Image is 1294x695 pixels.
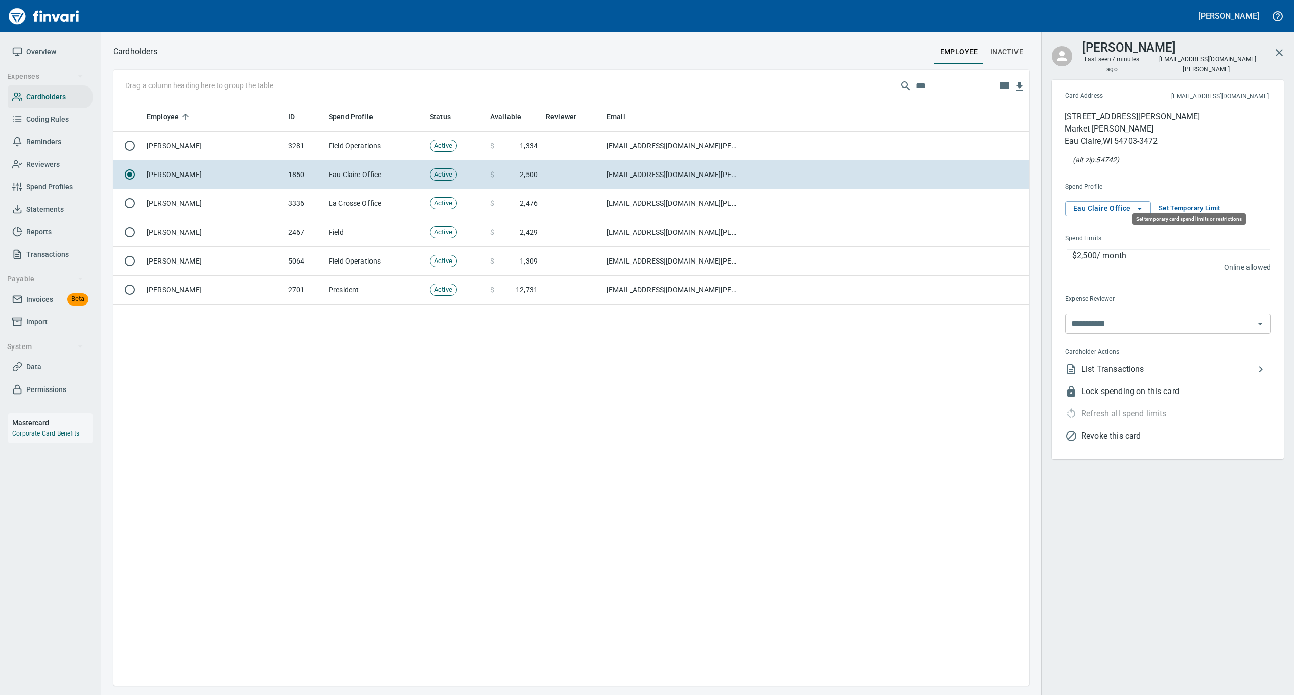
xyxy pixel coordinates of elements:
td: 2701 [284,276,325,305]
span: Invoices [26,293,53,306]
span: Spend Profile [1065,182,1186,192]
span: System [7,340,83,353]
a: Corporate Card Benefits [12,430,79,437]
td: [PERSON_NAME] [143,132,284,160]
td: Field Operations [325,132,426,160]
span: Card Address [1065,91,1137,101]
span: Revoke this card [1081,430,1271,442]
td: 3281 [284,132,325,160]
button: Eau Claire Office [1065,201,1151,216]
span: Set Temporary Limit [1159,203,1220,214]
span: Spend Limits [1065,234,1185,244]
span: $ [490,169,494,180]
span: Available [490,111,521,123]
td: 1850 [284,160,325,189]
span: ID [288,111,295,123]
a: Spend Profiles [8,176,93,198]
p: At the pump (or any AVS check), this zip will also be accepted [1073,155,1119,165]
p: Cardholders [113,46,157,58]
a: InvoicesBeta [8,288,93,311]
span: 2,429 [520,227,538,237]
button: Expenses [3,67,87,86]
a: Coding Rules [8,108,93,131]
span: 2,476 [520,198,538,208]
td: Field [325,218,426,247]
span: Active [430,199,456,208]
span: This is the email address for cardholder receipts [1137,92,1269,102]
h6: Mastercard [12,417,93,428]
button: [PERSON_NAME] [1196,8,1262,24]
span: Import [26,316,48,328]
td: [EMAIL_ADDRESS][DOMAIN_NAME][PERSON_NAME] [603,189,744,218]
span: Active [430,285,456,295]
span: ID [288,111,308,123]
span: Status [430,111,464,123]
nav: breadcrumb [113,46,157,58]
span: Data [26,361,41,373]
span: Reminders [26,136,61,148]
span: Reports [26,226,52,238]
span: [EMAIL_ADDRESS][DOMAIN_NAME][PERSON_NAME] [1158,55,1257,74]
span: Email [607,111,638,123]
a: Cardholders [8,85,93,108]
a: Transactions [8,243,93,266]
span: Employee [147,111,179,123]
span: $ [490,227,494,237]
span: Active [430,141,456,151]
button: Close cardholder [1267,40,1291,65]
span: Beta [67,293,88,305]
a: Permissions [8,378,93,401]
a: Reviewers [8,153,93,176]
td: [EMAIL_ADDRESS][DOMAIN_NAME][PERSON_NAME] [603,218,744,247]
a: Data [8,356,93,378]
span: Spend Profiles [26,181,73,193]
td: 2467 [284,218,325,247]
a: Statements [8,198,93,221]
button: Choose columns to display [997,78,1012,94]
span: Spend Profile [329,111,373,123]
img: Finvari [6,4,82,28]
span: Status [430,111,451,123]
span: Eau Claire Office [1073,202,1143,215]
span: Available [490,111,534,123]
span: Reviewer [546,111,589,123]
td: Eau Claire Office [325,160,426,189]
time: 7 minutes ago [1106,56,1139,73]
td: Field Operations [325,247,426,276]
td: [PERSON_NAME] [143,218,284,247]
span: Cardholder Actions [1065,347,1194,357]
span: Lock spending on this card [1081,385,1271,398]
td: [EMAIL_ADDRESS][DOMAIN_NAME][PERSON_NAME] [603,247,744,276]
button: Open [1253,317,1267,331]
span: Email [607,111,625,123]
p: Drag a column heading here to group the table [125,80,273,91]
span: Active [430,170,456,180]
span: Reviewer [546,111,576,123]
a: Reports [8,221,93,243]
p: [STREET_ADDRESS][PERSON_NAME] [1065,111,1200,123]
span: 1,334 [520,141,538,151]
button: Download Table [1012,79,1027,94]
td: [PERSON_NAME] [143,276,284,305]
p: Market [PERSON_NAME] [1065,123,1200,135]
span: Overview [26,46,56,58]
td: 5064 [284,247,325,276]
p: Eau Claire , WI 54703-3472 [1065,135,1200,147]
p: Online allowed [1057,262,1271,272]
td: 3336 [284,189,325,218]
span: Permissions [26,383,66,396]
a: Import [8,311,93,333]
span: $ [490,141,494,151]
td: [EMAIL_ADDRESS][DOMAIN_NAME][PERSON_NAME] [603,132,744,160]
span: $ [490,198,494,208]
button: Payable [3,270,87,288]
span: employee [940,46,978,58]
span: Cardholders [26,91,66,103]
span: 2,500 [520,169,538,180]
button: System [3,337,87,356]
td: President [325,276,426,305]
span: Expense Reviewer [1065,294,1191,305]
span: Transactions [26,248,69,261]
span: 1,309 [520,256,538,266]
